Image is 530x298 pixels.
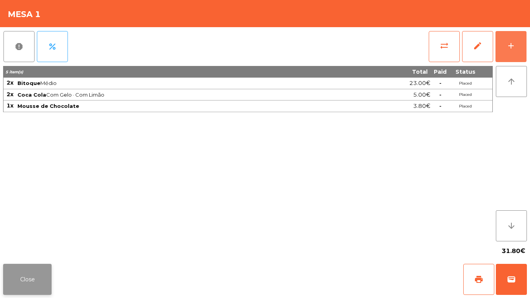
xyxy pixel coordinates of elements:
[462,31,493,62] button: edit
[439,91,442,98] span: -
[450,78,481,89] td: Placed
[473,41,482,50] span: edit
[413,101,430,111] span: 3.80€
[450,89,481,101] td: Placed
[429,31,460,62] button: sync_alt
[7,102,14,109] span: 1x
[5,69,23,74] span: 5 item(s)
[48,42,57,51] span: percent
[439,80,442,87] span: -
[474,275,483,284] span: print
[7,91,14,98] span: 2x
[507,275,516,284] span: wallet
[495,31,527,62] button: add
[349,66,431,78] th: Total
[502,245,525,257] span: 31.80€
[463,264,494,295] button: print
[439,102,442,109] span: -
[3,31,35,62] button: report
[8,9,41,20] h4: Mesa 1
[17,92,348,98] span: Com Gelo · Com Limão
[450,100,481,112] td: Placed
[507,77,516,86] i: arrow_upward
[17,80,40,86] span: Bitoque
[507,221,516,230] i: arrow_downward
[7,79,14,86] span: 2x
[413,90,430,100] span: 5.00€
[17,92,46,98] span: Coca Cola
[450,66,481,78] th: Status
[496,264,527,295] button: wallet
[17,80,348,86] span: Médio
[440,41,449,50] span: sync_alt
[37,31,68,62] button: percent
[431,66,450,78] th: Paid
[496,66,527,97] button: arrow_upward
[3,264,52,295] button: Close
[14,42,24,51] span: report
[17,103,79,109] span: Mousse de Chocolate
[409,78,430,88] span: 23.00€
[496,210,527,241] button: arrow_downward
[506,41,516,50] div: add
